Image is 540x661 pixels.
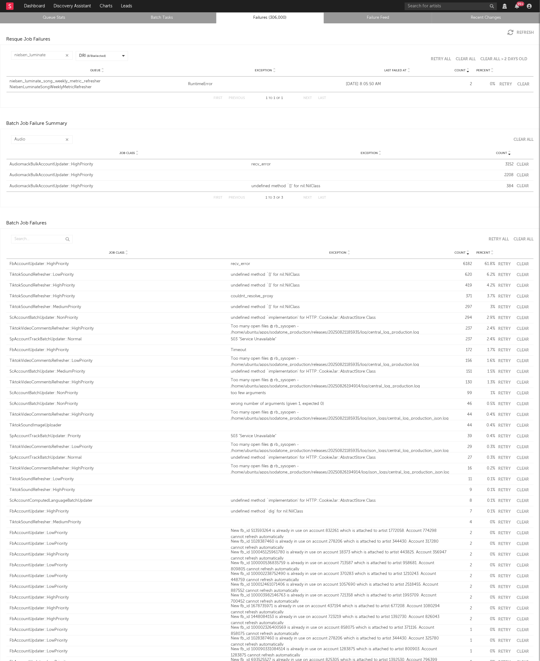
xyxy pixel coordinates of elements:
[475,444,495,450] div: 0.3 %
[10,412,228,418] div: TiktokVideoCommentsRefresher::HighPriority
[231,549,449,561] div: New fb_id 100045125961780 is already in use on account 18373 which is attached to artist 443825. ...
[452,261,472,267] div: 6182
[498,477,511,481] button: Retry
[498,607,511,611] button: Retry
[475,562,495,568] div: 0 %
[452,422,472,429] div: 44
[10,648,228,655] div: FbAccountUpdater::LowPriority
[452,315,472,321] div: 294
[231,377,449,389] div: Too many open files @ rb_sysopen - /home/ubuntu/apps/sodatone_production/releases/20250826194914/...
[452,455,472,461] div: 27
[507,30,534,36] button: Refresh
[498,574,511,578] button: Retry
[517,359,529,363] button: Clear
[10,487,228,493] div: TiktokSoundRefresher::HighPriority
[111,14,213,22] a: Batch Tasks
[498,82,514,86] button: Retry
[517,617,529,621] button: Clear
[475,509,495,515] div: 0.1 %
[10,627,228,633] div: FbAccountUpdater::LowPriority
[10,172,249,178] div: AudiomackBulkAccountUpdater::HighPriority
[498,295,511,299] button: Retry
[475,476,495,482] div: 0.1 %
[475,530,495,536] div: 0 %
[498,520,511,524] button: Retry
[498,370,511,374] button: Retry
[10,433,228,439] div: SpAccountTrackBatchUpdater::Priority
[489,237,509,241] div: Retry All
[517,477,529,481] button: Clear
[10,444,228,450] div: TiktokVideoCommentsRefresher::LowPriority
[452,573,472,579] div: 2
[10,552,228,558] div: FbAccountUpdater::HighPriority
[498,424,511,428] button: Retry
[498,434,511,438] button: Retry
[475,648,495,655] div: 0 %
[498,359,511,363] button: Retry
[476,251,490,255] span: Percent
[498,338,511,342] button: Retry
[435,14,537,22] a: Recent Changes
[10,272,228,278] div: TiktokSoundRefresher::LowPriority
[231,582,449,594] div: New fb_id 100012461071406 is already in use on account 1057690 which is attached to artist 251845...
[231,509,449,515] div: undefined method `dig' for nil:NilClass
[304,97,312,100] button: Next
[484,237,509,241] button: Retry All
[231,356,449,368] div: Too many open files @ rb_sysopen - /home/ubuntu/apps/sodatone_production/releases/20250821185935/...
[517,434,529,438] button: Clear
[517,531,529,535] button: Clear
[231,614,449,626] div: New fb_id 1448084153 is already in use on account 723219 which is attached to artist 1392730. Acc...
[475,552,495,558] div: 0 %
[10,519,228,525] div: TiktokSoundRefresher::MediumPriority
[475,627,495,633] div: 0 %
[452,304,472,310] div: 297
[231,336,449,342] div: 503 "Service Unavailable"
[498,531,511,535] button: Retry
[10,401,228,407] div: ScAccountBatchUpdater::NonPriority
[498,391,511,395] button: Retry
[188,81,343,87] a: RuntimeError
[517,381,529,385] button: Clear
[384,69,406,72] span: Last Failed At
[517,488,529,492] button: Clear
[498,510,511,514] button: Retry
[475,358,495,364] div: 1.6 %
[475,573,495,579] div: 0 %
[475,304,495,310] div: 3 %
[517,163,529,167] button: Clear
[452,530,472,536] div: 2
[231,455,449,461] div: undefined method `implementation' for HTTP::CookieJar::AbstractStore:Class
[498,628,511,632] button: Retry
[476,69,490,72] span: Percent
[517,391,529,395] button: Clear
[475,422,495,429] div: 0.4 %
[475,261,495,267] div: 61.8 %
[452,444,472,450] div: 29
[452,509,472,515] div: 7
[494,183,514,189] div: 384
[10,84,185,90] div: NielsenLuminateSongWeeklyMetricRefresher
[475,81,495,87] div: 0 %
[231,539,449,551] div: New fb_id 1028387460 is already in use on account 278206 which is attached to artist 344430. Acco...
[517,338,529,342] button: Clear
[109,251,125,255] span: Job Class
[517,456,529,460] button: Clear
[231,315,449,321] div: undefined method `implementation' for HTTP::CookieJar::AbstractStore:Class
[475,465,495,472] div: 0.2 %
[517,413,529,417] button: Clear
[214,97,223,100] button: First
[231,347,449,353] div: Timeout
[6,220,46,227] div: Batch Job Failures
[452,401,472,407] div: 46
[452,412,472,418] div: 44
[231,401,449,407] div: wrong number of arguments (given 1, expected 0)
[452,595,472,601] div: 2
[10,616,228,622] div: FbAccountUpdater::HighPriority
[231,304,449,310] div: undefined method `[]' for nil:NilClass
[498,327,511,331] button: Retry
[517,520,529,524] button: Clear
[475,519,495,525] div: 0 %
[90,69,101,72] span: Queue
[229,97,245,100] button: Previous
